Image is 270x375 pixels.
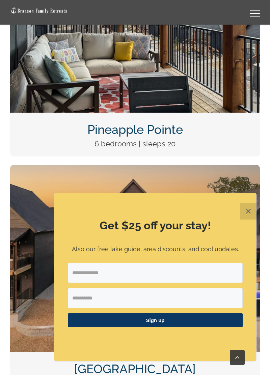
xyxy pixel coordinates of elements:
input: Email Address [68,263,243,283]
a: Toggle Menu [241,10,268,17]
p: 6 bedrooms | sleeps 20 [23,138,247,150]
button: Close [240,203,256,220]
h2: Get $25 off your stay! [68,218,243,233]
button: Sign up [68,313,243,327]
img: Branson Family Retreats Logo [10,6,67,14]
p: ​ [68,336,243,343]
p: Also our free lake guide, area discounts, and cool updates. [68,244,243,254]
a: DCIM100MEDIADJI_0124.JPG [10,164,260,173]
a: Pineapple Pointe [87,122,183,137]
input: First Name [68,288,243,308]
